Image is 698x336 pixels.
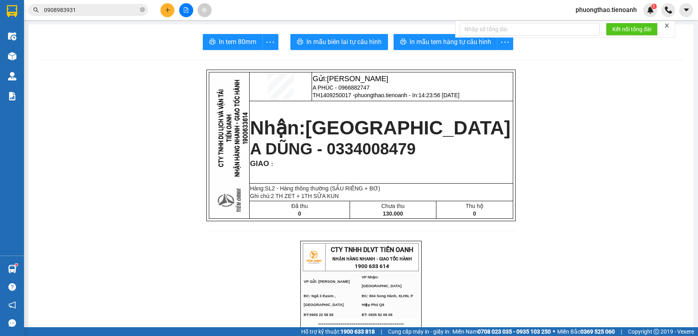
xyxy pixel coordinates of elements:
span: Cung cấp máy in - giấy in: [388,327,450,336]
span: [GEOGRAPHIC_DATA] [305,117,510,138]
span: phuongthao.tienoanh - In: [355,92,460,98]
span: close [664,23,670,28]
span: printer [297,38,303,46]
span: more [263,37,278,47]
img: icon-new-feature [647,6,654,14]
span: close-circle [140,6,145,14]
span: 2 - Hàng thông thường (SẦU RIÊNG + BƠ) [272,185,380,192]
span: file-add [183,7,189,13]
span: search [33,7,39,13]
span: 1 [652,4,655,9]
strong: 0708 023 035 - 0935 103 250 [478,328,551,335]
span: ---------------------------------------------- [318,320,404,327]
span: Ghi chú: [250,193,339,199]
span: : [269,161,273,167]
button: printerIn tem 80mm [203,34,263,50]
strong: NHẬN HÀNG NHANH - GIAO TỐC HÀNH [332,256,412,262]
span: A PHÚC - 0966882747 [312,84,369,91]
img: phone-icon [665,6,672,14]
span: In mẫu biên lai tự cấu hình [306,37,382,47]
strong: 1900 633 614 [355,263,389,269]
span: In mẫu tem hàng tự cấu hình [410,37,491,47]
strong: 0369 525 060 [580,328,615,335]
span: message [8,319,16,327]
button: printerIn mẫu tem hàng tự cấu hình [394,34,498,50]
span: copyright [654,329,659,334]
span: Miền Nam [452,327,551,336]
span: more [498,37,513,47]
span: 0 [298,210,301,217]
span: ĐT: 0935 82 08 08 [362,313,392,317]
span: TH1409250017 - [312,92,459,98]
span: phuongthao.tienoanh [569,5,643,15]
span: In tem 80mm [219,37,256,47]
button: caret-down [679,3,693,17]
span: plus [165,7,170,13]
span: VP Gửi: [PERSON_NAME] [304,280,350,284]
span: VP Nhận: [GEOGRAPHIC_DATA] [362,275,402,288]
span: Đã thu [291,203,308,209]
span: Kết nối tổng đài [612,25,651,34]
span: | [381,327,382,336]
img: logo-vxr [7,5,17,17]
span: Chưa thu [381,203,404,209]
img: warehouse-icon [8,52,16,60]
img: warehouse-icon [8,32,16,40]
span: Thu hộ [466,203,484,209]
span: Hỗ trợ kỹ thuật: [301,327,375,336]
span: printer [209,38,216,46]
input: Tìm tên, số ĐT hoặc mã đơn [44,6,138,14]
span: 14:23:56 [DATE] [418,92,459,98]
strong: 1900 633 818 [340,328,375,335]
img: logo [304,247,324,267]
sup: 1 [15,264,18,266]
img: solution-icon [8,92,16,100]
span: [PERSON_NAME] [327,74,388,83]
span: 2 TH ZET + 1TH SỮA KUN [271,193,339,199]
button: printerIn mẫu biên lai tự cấu hình [290,34,388,50]
span: aim [202,7,207,13]
input: Nhập số tổng đài [460,23,600,36]
span: question-circle [8,283,16,291]
span: printer [400,38,406,46]
button: file-add [179,3,193,17]
strong: Nhận: [250,117,510,138]
span: close-circle [140,7,145,12]
span: ⚪️ [553,330,555,333]
button: more [497,34,513,50]
span: A DŨNG - 0334008479 [250,140,416,158]
span: Miền Bắc [557,327,615,336]
sup: 1 [651,4,657,9]
button: plus [160,3,174,17]
span: ĐT:0905 22 58 58 [304,313,333,317]
span: 130.000 [383,210,403,217]
span: GIAO [250,159,269,168]
span: 0 [473,210,476,217]
span: Hàng:SL [250,185,380,192]
img: warehouse-icon [8,265,16,273]
span: caret-down [683,6,690,14]
button: more [262,34,278,50]
span: notification [8,301,16,309]
button: aim [198,3,212,17]
img: warehouse-icon [8,72,16,80]
span: CTY TNHH DLVT TIẾN OANH [331,246,413,254]
button: Kết nối tổng đài [606,23,658,36]
span: | [621,327,622,336]
span: ĐC: 804 Song Hành, XLHN, P Hiệp Phú Q9 [362,294,413,307]
span: Gửi: [312,74,388,83]
span: ĐC: Ngã 3 Easim ,[GEOGRAPHIC_DATA] [304,294,344,307]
